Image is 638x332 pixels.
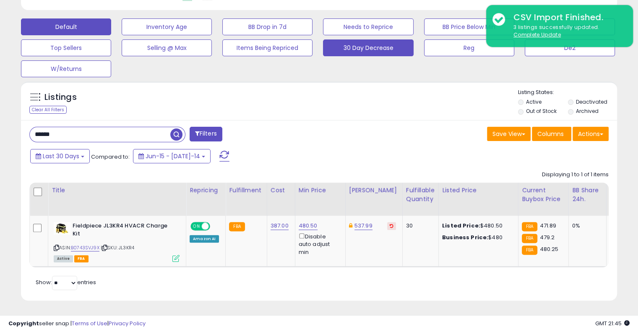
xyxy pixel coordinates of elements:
div: Fulfillment [229,186,263,195]
span: 480.25 [539,245,558,253]
button: Last 30 Days [30,149,90,163]
label: Deactivated [576,98,607,105]
div: CSV Import Finished. [507,11,627,24]
div: Title [52,186,182,195]
div: Repricing [190,186,222,195]
strong: Copyright [8,319,39,327]
div: $480.50 [442,222,512,230]
span: 471.89 [539,222,556,230]
div: BB Share 24h. [572,186,603,204]
button: Default [21,18,111,35]
span: ON [191,223,202,230]
span: OFF [209,223,222,230]
label: Out of Stock [526,107,557,115]
div: 30 [406,222,432,230]
small: FBA [229,222,245,231]
span: Last 30 Days [43,152,79,160]
button: Columns [532,127,571,141]
span: 2025-08-14 21:45 GMT [595,319,630,327]
div: Cost [271,186,292,195]
a: Terms of Use [72,319,107,327]
label: Active [526,98,542,105]
small: FBA [522,246,537,255]
div: $480 [442,234,512,241]
small: FBA [522,234,537,243]
span: Show: entries [36,278,96,286]
b: Fieldpiece JL3KR4 HVACR Charge Kit [73,222,174,240]
button: Actions [573,127,609,141]
div: Min Price [299,186,342,195]
button: Items Being Repriced [222,39,312,56]
div: 0% [572,222,600,230]
div: Disable auto adjust min [299,232,339,256]
b: Business Price: [442,233,488,241]
div: Clear All Filters [29,106,67,114]
button: Reg [424,39,514,56]
div: Fulfillable Quantity [406,186,435,204]
button: Jun-15 - [DATE]-14 [133,149,211,163]
button: De2 [525,39,615,56]
button: W/Returns [21,60,111,77]
span: FBA [74,255,89,262]
a: 537.99 [354,222,372,230]
div: Amazon AI [190,235,219,243]
div: seller snap | | [8,320,146,328]
h5: Listings [44,91,77,103]
button: Needs to Reprice [323,18,413,35]
div: 3 listings successfully updated. [507,24,627,39]
img: 41rIjQmGUQL._SL40_.jpg [54,222,70,235]
a: B0743SVJ9X [71,244,99,251]
div: Displaying 1 to 1 of 1 items [542,171,609,179]
a: Privacy Policy [109,319,146,327]
label: Archived [576,107,598,115]
div: ASIN: [54,222,180,261]
div: Current Buybox Price [522,186,565,204]
button: Save View [487,127,531,141]
span: All listings currently available for purchase on Amazon [54,255,73,262]
a: 480.50 [299,222,318,230]
p: Listing States: [518,89,617,97]
span: Columns [537,130,564,138]
button: Selling @ Max [122,39,212,56]
button: Filters [190,127,222,141]
span: 479.2 [539,233,555,241]
span: Compared to: [91,153,130,161]
button: Inventory Age [122,18,212,35]
span: | SKU: JL3KR4 [101,244,134,251]
small: FBA [522,222,537,231]
button: BB Price Below Min [424,18,514,35]
u: Complete Update [513,31,561,38]
span: Jun-15 - [DATE]-14 [146,152,200,160]
b: Listed Price: [442,222,480,230]
a: 387.00 [271,222,289,230]
div: Listed Price [442,186,515,195]
div: [PERSON_NAME] [349,186,399,195]
button: Top Sellers [21,39,111,56]
button: BB Drop in 7d [222,18,312,35]
button: 30 Day Decrease [323,39,413,56]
